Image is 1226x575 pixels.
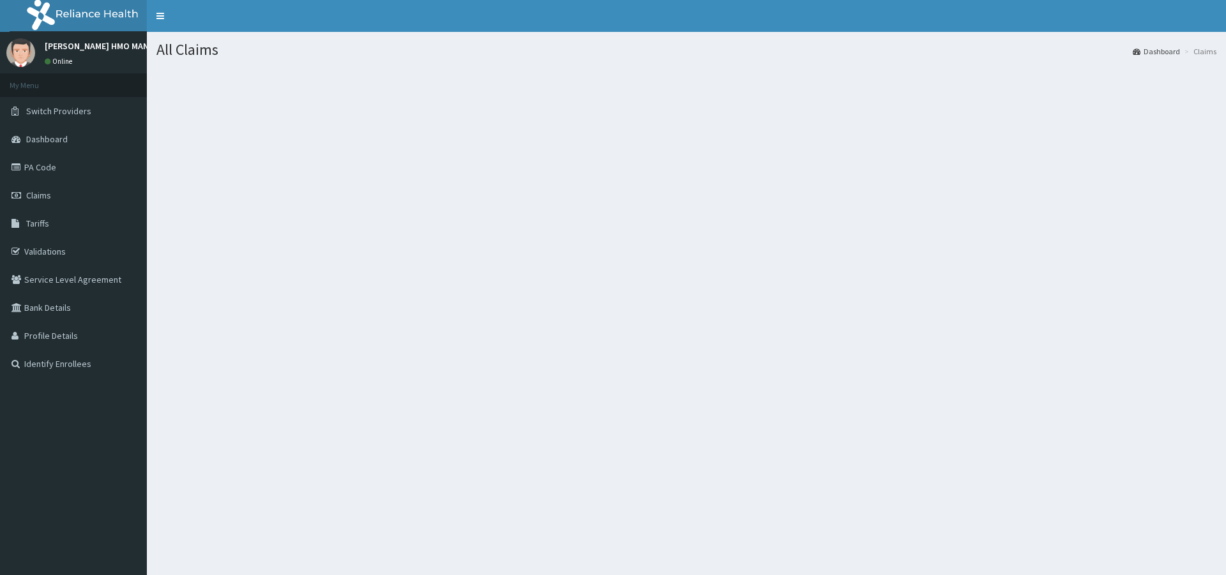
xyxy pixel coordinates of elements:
[45,41,169,50] p: [PERSON_NAME] HMO MANAGER
[1181,46,1216,57] li: Claims
[45,57,75,66] a: Online
[26,218,49,229] span: Tariffs
[26,190,51,201] span: Claims
[26,133,68,145] span: Dashboard
[156,41,1216,58] h1: All Claims
[6,38,35,67] img: User Image
[1133,46,1180,57] a: Dashboard
[26,105,91,117] span: Switch Providers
